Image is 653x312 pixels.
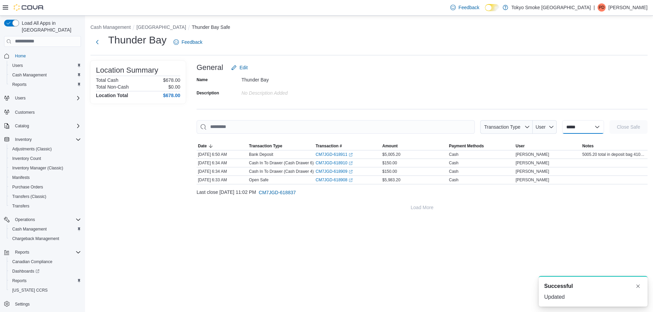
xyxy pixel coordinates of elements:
[516,152,549,157] span: [PERSON_NAME]
[239,64,248,71] span: Edit
[96,77,118,83] h6: Total Cash
[381,142,448,150] button: Amount
[12,165,63,171] span: Inventory Manager (Classic)
[12,226,47,232] span: Cash Management
[480,120,533,134] button: Transaction Type
[12,52,29,60] a: Home
[349,178,353,182] svg: External link
[15,95,26,101] span: Users
[197,142,248,150] button: Date
[10,192,81,201] span: Transfers (Classic)
[617,124,640,130] span: Close Safe
[197,159,248,167] div: [DATE] 6:34 AM
[581,142,648,150] button: Notes
[599,3,605,12] span: PD
[10,286,81,294] span: Washington CCRS
[108,33,167,47] h1: Thunder Bay
[197,186,648,199] div: Last close [DATE] 11:02 PM
[7,61,84,70] button: Users
[12,94,28,102] button: Users
[382,160,397,166] span: $150.00
[90,24,131,30] button: Cash Management
[1,93,84,103] button: Users
[12,156,41,161] span: Inventory Count
[449,177,458,183] div: Cash
[10,192,49,201] a: Transfers (Classic)
[248,142,314,150] button: Transaction Type
[259,189,296,196] span: CM7JGD-618837
[582,152,646,157] span: 5005.20 total in deposit bag 4105.20 coin 900 4 days [DATE] to [DATE]
[10,173,81,182] span: Manifests
[10,145,54,153] a: Adjustments (Classic)
[12,184,43,190] span: Purchase Orders
[197,90,219,96] label: Description
[10,225,49,233] a: Cash Management
[7,224,84,234] button: Cash Management
[256,186,299,199] button: CM7JGD-618837
[7,201,84,211] button: Transfers
[314,142,381,150] button: Transaction #
[10,164,66,172] a: Inventory Manager (Classic)
[544,282,573,290] span: Successful
[12,135,34,144] button: Inventory
[512,3,591,12] p: Tokyo Smoke [GEOGRAPHIC_DATA]
[458,4,479,11] span: Feedback
[229,61,250,74] button: Edit
[171,35,205,49] a: Feedback
[12,122,81,130] span: Catalog
[7,182,84,192] button: Purchase Orders
[316,143,342,149] span: Transaction #
[10,235,81,243] span: Chargeback Management
[7,257,84,267] button: Canadian Compliance
[382,143,398,149] span: Amount
[12,72,47,78] span: Cash Management
[12,288,48,293] span: [US_STATE] CCRS
[7,144,84,154] button: Adjustments (Classic)
[10,225,81,233] span: Cash Management
[10,183,46,191] a: Purchase Orders
[449,152,458,157] div: Cash
[197,201,648,214] button: Load More
[12,236,59,241] span: Chargeback Management
[7,70,84,80] button: Cash Management
[316,169,353,174] a: CM7JGD-618909External link
[485,4,499,11] input: Dark Mode
[516,169,549,174] span: [PERSON_NAME]
[449,160,458,166] div: Cash
[1,121,84,131] button: Catalog
[10,164,81,172] span: Inventory Manager (Classic)
[609,120,648,134] button: Close Safe
[12,94,81,102] span: Users
[544,282,642,290] div: Notification
[136,24,186,30] button: [GEOGRAPHIC_DATA]
[198,143,207,149] span: Date
[15,110,35,115] span: Customers
[15,217,35,222] span: Operations
[197,63,223,72] h3: General
[7,163,84,173] button: Inventory Manager (Classic)
[12,82,27,87] span: Reports
[12,63,23,68] span: Users
[316,152,353,157] a: CM7JGD-618911External link
[12,108,81,116] span: Customers
[10,277,81,285] span: Reports
[349,153,353,157] svg: External link
[1,247,84,257] button: Reports
[1,107,84,117] button: Customers
[12,175,30,180] span: Manifests
[12,146,52,152] span: Adjustments (Classic)
[96,93,128,98] h4: Location Total
[10,258,55,266] a: Canadian Compliance
[197,150,248,159] div: [DATE] 6:50 AM
[182,39,202,45] span: Feedback
[7,286,84,295] button: [US_STATE] CCRS
[1,51,84,61] button: Home
[316,160,353,166] a: CM7JGD-618910External link
[10,154,44,163] a: Inventory Count
[7,173,84,182] button: Manifests
[516,177,549,183] span: [PERSON_NAME]
[12,203,29,209] span: Transfers
[1,215,84,224] button: Operations
[10,267,42,275] a: Dashboards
